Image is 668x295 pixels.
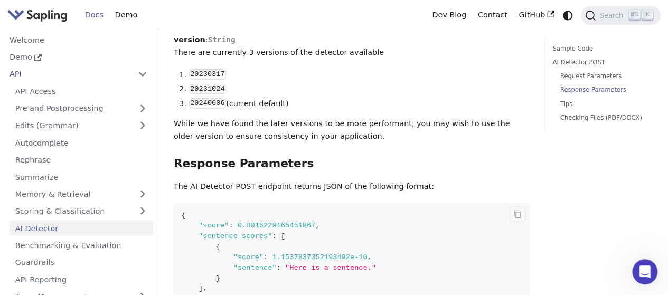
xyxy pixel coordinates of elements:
a: API Reporting [10,271,153,287]
a: Guardrails [10,254,153,270]
p: The AI Detector POST endpoint returns JSON of the following format: [174,180,529,193]
span: : [229,222,233,230]
a: GitHub [513,7,560,23]
span: ] [199,284,203,292]
span: : [264,253,268,261]
span: [ [281,232,285,240]
span: : [272,232,276,240]
span: , [315,222,319,230]
a: Request Parameters [560,71,645,81]
span: "Here is a sentence." [285,264,376,272]
a: Scoring & Classification [10,203,153,218]
code: 20231024 [189,84,226,94]
a: Edits (Grammar) [10,118,153,133]
a: AI Detector [10,220,153,235]
button: Search (Ctrl+K) [581,6,660,25]
iframe: Intercom live chat [632,259,657,284]
a: Docs [79,7,109,23]
kbd: K [642,10,653,20]
a: Welcome [4,32,153,47]
a: Demo [109,7,143,23]
button: Copy code to clipboard [510,206,525,222]
span: : [276,264,280,272]
a: Sapling.ai [7,7,71,23]
span: 0.8016229165451867 [238,222,316,230]
a: Memory & Retrieval [10,186,153,202]
p: While we have found the later versions to be more performant, you may wish to use the older versi... [174,118,529,143]
a: Sample Code [552,44,649,54]
code: 20240606 [189,98,226,109]
span: Search [596,11,629,20]
span: "sentence_scores" [199,232,272,240]
button: Collapse sidebar category 'API' [132,66,153,82]
a: Autocomplete [10,135,153,150]
img: Sapling.ai [7,7,68,23]
a: Dev Blog [426,7,472,23]
li: (current default) [189,98,530,110]
span: } [216,274,220,282]
strong: version [174,35,205,44]
span: "sentence" [233,264,277,272]
span: 1.1537837352193492e-10 [272,253,367,261]
a: Pre and Postprocessing [10,101,153,116]
a: AI Detector POST [552,58,649,68]
a: API Access [10,83,153,99]
span: String [208,35,236,44]
code: 20230317 [189,69,226,80]
span: { [181,212,185,220]
a: Checking Files (PDF/DOCX) [560,113,645,123]
button: Switch between dark and light mode (currently system mode) [560,7,576,23]
a: Contact [472,7,513,23]
span: "score" [199,222,229,230]
span: { [216,243,220,251]
a: Demo [4,50,153,65]
a: Summarize [10,169,153,184]
a: Response Parameters [560,85,645,95]
span: , [368,253,372,261]
a: Rephrase [10,152,153,167]
a: API [4,66,132,82]
a: Tips [560,99,645,109]
a: Benchmarking & Evaluation [10,237,153,253]
span: , [203,284,207,292]
p: : There are currently 3 versions of the detector available [174,34,529,59]
h3: Response Parameters [174,157,529,171]
span: "score" [233,253,264,261]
